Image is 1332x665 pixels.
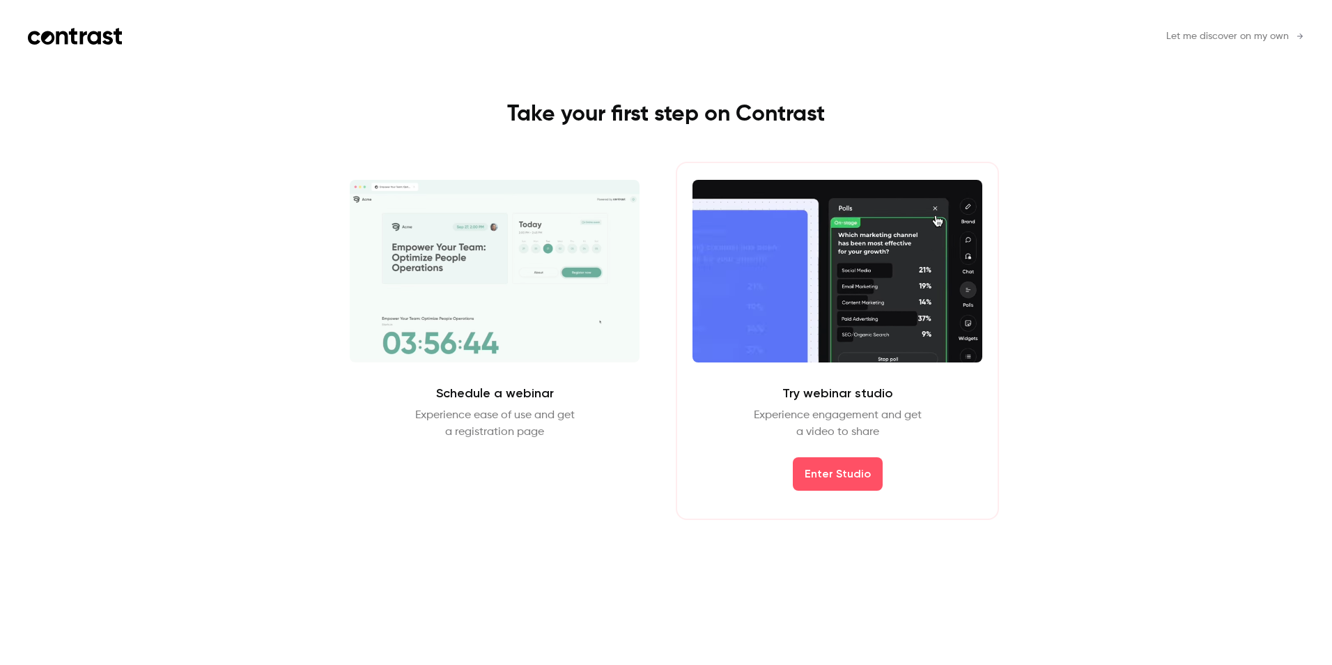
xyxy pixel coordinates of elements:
h1: Take your first step on Contrast [305,100,1027,128]
p: Experience ease of use and get a registration page [415,407,575,441]
p: Experience engagement and get a video to share [754,407,922,441]
h2: Try webinar studio [782,385,893,402]
span: Let me discover on my own [1166,29,1289,44]
h2: Schedule a webinar [436,385,554,402]
button: Enter Studio [793,457,883,491]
